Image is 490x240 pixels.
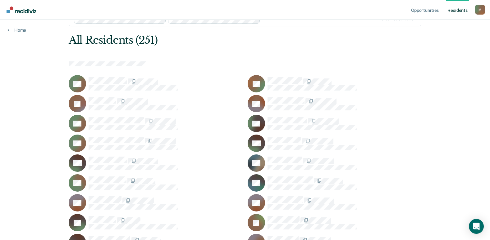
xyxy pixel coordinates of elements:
div: All Residents (251) [69,34,351,47]
div: Open Intercom Messenger [469,219,484,234]
button: Profile dropdown button [475,5,485,15]
div: M [475,5,485,15]
a: Home [7,27,26,33]
img: Recidiviz [7,7,36,13]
